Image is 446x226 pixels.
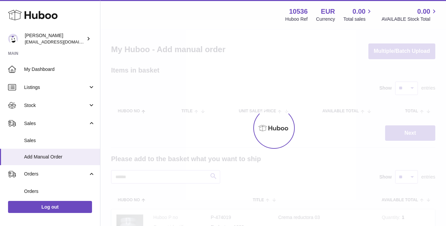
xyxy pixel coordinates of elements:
span: 0.00 [417,7,430,16]
a: Log out [8,201,92,213]
span: Total sales [343,16,373,22]
span: Sales [24,120,88,127]
a: 0.00 Total sales [343,7,373,22]
span: Orders [24,188,95,195]
span: 0.00 [353,7,366,16]
strong: 10536 [289,7,308,16]
div: Huboo Ref [285,16,308,22]
span: Sales [24,137,95,144]
strong: EUR [321,7,335,16]
span: Stock [24,102,88,109]
span: Listings [24,84,88,91]
span: Add Manual Order [24,154,95,160]
a: 0.00 AVAILABLE Stock Total [381,7,438,22]
img: riberoyepescamila@hotmail.com [8,34,18,44]
span: [EMAIL_ADDRESS][DOMAIN_NAME] [25,39,98,44]
span: Orders [24,171,88,177]
span: My Dashboard [24,66,95,73]
span: AVAILABLE Stock Total [381,16,438,22]
div: Currency [316,16,335,22]
div: [PERSON_NAME] [25,32,85,45]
